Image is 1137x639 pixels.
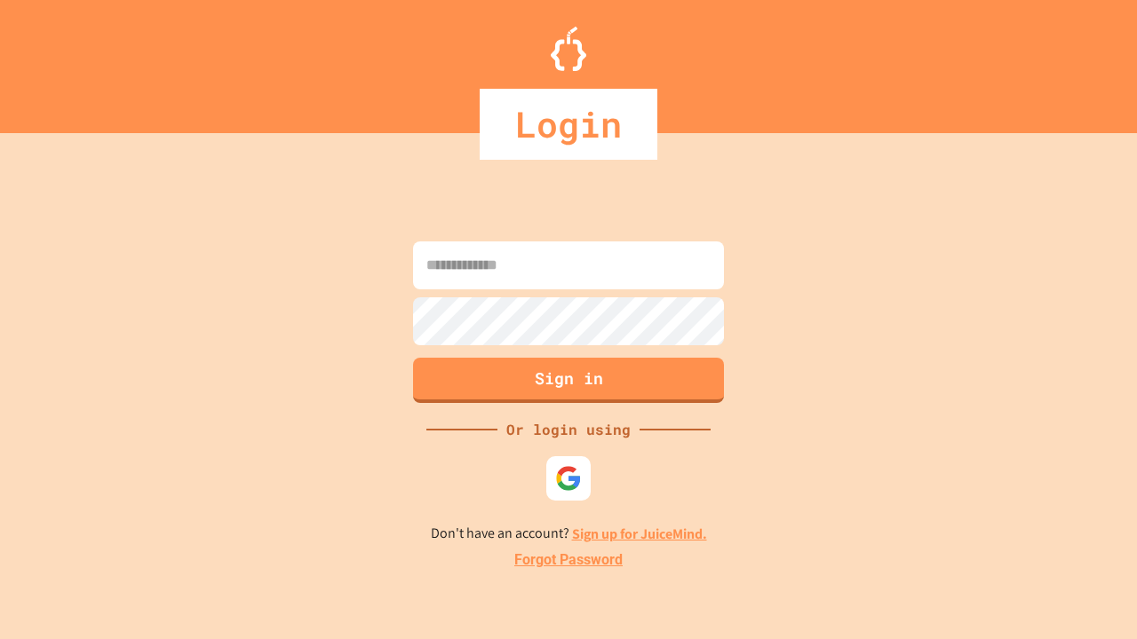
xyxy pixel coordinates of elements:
[431,523,707,545] p: Don't have an account?
[555,465,582,492] img: google-icon.svg
[480,89,657,160] div: Login
[497,419,640,440] div: Or login using
[551,27,586,71] img: Logo.svg
[514,549,623,571] a: Forgot Password
[413,358,724,403] button: Sign in
[572,525,707,543] a: Sign up for JuiceMind.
